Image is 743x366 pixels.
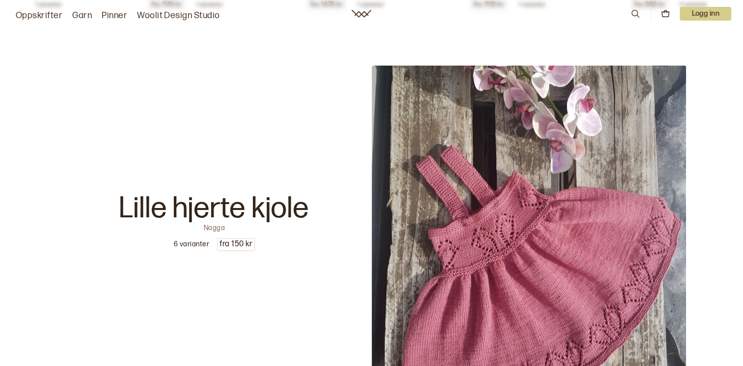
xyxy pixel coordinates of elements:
[680,7,731,21] button: User dropdown
[102,9,127,23] a: Pinner
[352,10,371,18] a: Woolit
[174,239,209,249] p: 6 varianter
[72,9,92,23] a: Garn
[137,9,220,23] a: Woolit Design Studio
[119,194,309,223] p: Lille hjerte kjole
[218,238,254,250] p: fra 150 kr
[204,223,225,230] p: Nagga
[16,9,62,23] a: Oppskrifter
[680,7,731,21] p: Logg inn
